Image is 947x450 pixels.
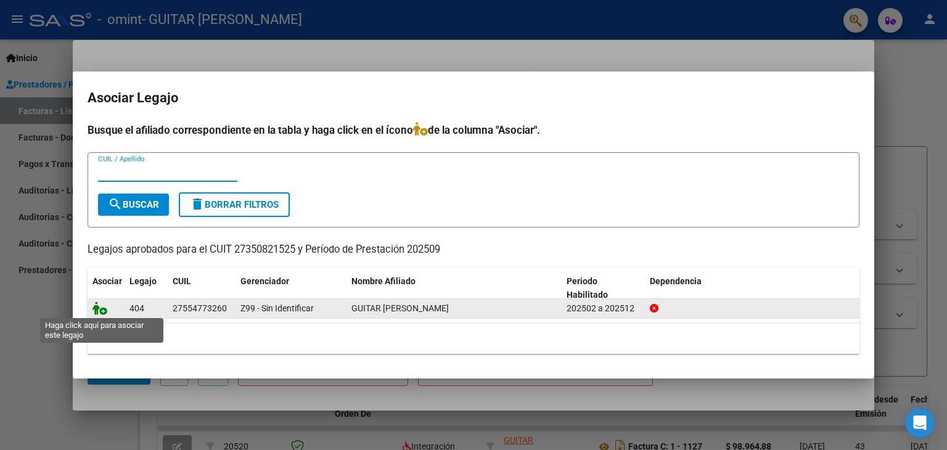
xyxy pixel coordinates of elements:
[108,197,123,211] mat-icon: search
[88,323,859,354] div: 1 registros
[179,192,290,217] button: Borrar Filtros
[108,199,159,210] span: Buscar
[240,276,289,286] span: Gerenciador
[168,268,236,309] datatable-header-cell: CUIL
[567,276,608,300] span: Periodo Habilitado
[650,276,702,286] span: Dependencia
[905,408,935,438] div: Open Intercom Messenger
[125,268,168,309] datatable-header-cell: Legajo
[562,268,645,309] datatable-header-cell: Periodo Habilitado
[173,301,227,316] div: 27554773260
[129,276,157,286] span: Legajo
[190,199,279,210] span: Borrar Filtros
[88,122,859,138] h4: Busque el afiliado correspondiente en la tabla y haga click en el ícono de la columna "Asociar".
[98,194,169,216] button: Buscar
[88,86,859,110] h2: Asociar Legajo
[351,276,416,286] span: Nombre Afiliado
[346,268,562,309] datatable-header-cell: Nombre Afiliado
[88,242,859,258] p: Legajos aprobados para el CUIT 27350821525 y Período de Prestación 202509
[88,268,125,309] datatable-header-cell: Asociar
[129,303,144,313] span: 404
[351,303,449,313] span: GUITAR FELICITAS
[92,276,122,286] span: Asociar
[240,303,314,313] span: Z99 - Sin Identificar
[236,268,346,309] datatable-header-cell: Gerenciador
[567,301,640,316] div: 202502 a 202512
[645,268,860,309] datatable-header-cell: Dependencia
[173,276,191,286] span: CUIL
[190,197,205,211] mat-icon: delete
